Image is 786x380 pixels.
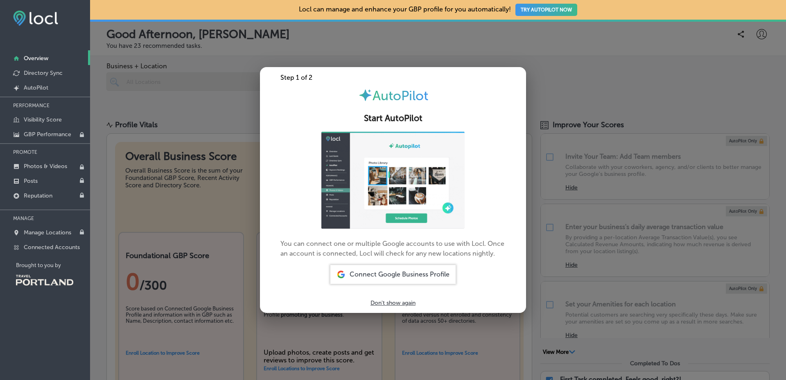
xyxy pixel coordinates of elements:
img: Travel Portland [16,275,73,286]
p: Manage Locations [24,229,71,236]
button: TRY AUTOPILOT NOW [515,4,577,16]
p: AutoPilot [24,84,48,91]
p: Posts [24,178,38,184]
p: Brought to you by [16,262,90,268]
p: Overview [24,55,48,62]
p: Directory Sync [24,70,63,76]
img: ap-gif [321,132,465,229]
img: autopilot-icon [358,88,373,102]
p: Connected Accounts [24,244,80,251]
p: GBP Performance [24,131,71,138]
span: Connect Google Business Profile [350,270,449,278]
img: fda3e92497d09a02dc62c9cd864e3231.png [13,11,58,26]
p: Photos & Videos [24,163,67,170]
p: Don't show again [370,299,416,306]
p: Visibility Score [24,116,62,123]
p: Reputation [24,192,52,199]
h2: Start AutoPilot [270,113,516,124]
div: Step 1 of 2 [260,74,526,81]
p: You can connect one or multiple Google accounts to use with Locl. Once an account is connected, L... [280,132,506,259]
span: AutoPilot [373,88,428,103]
